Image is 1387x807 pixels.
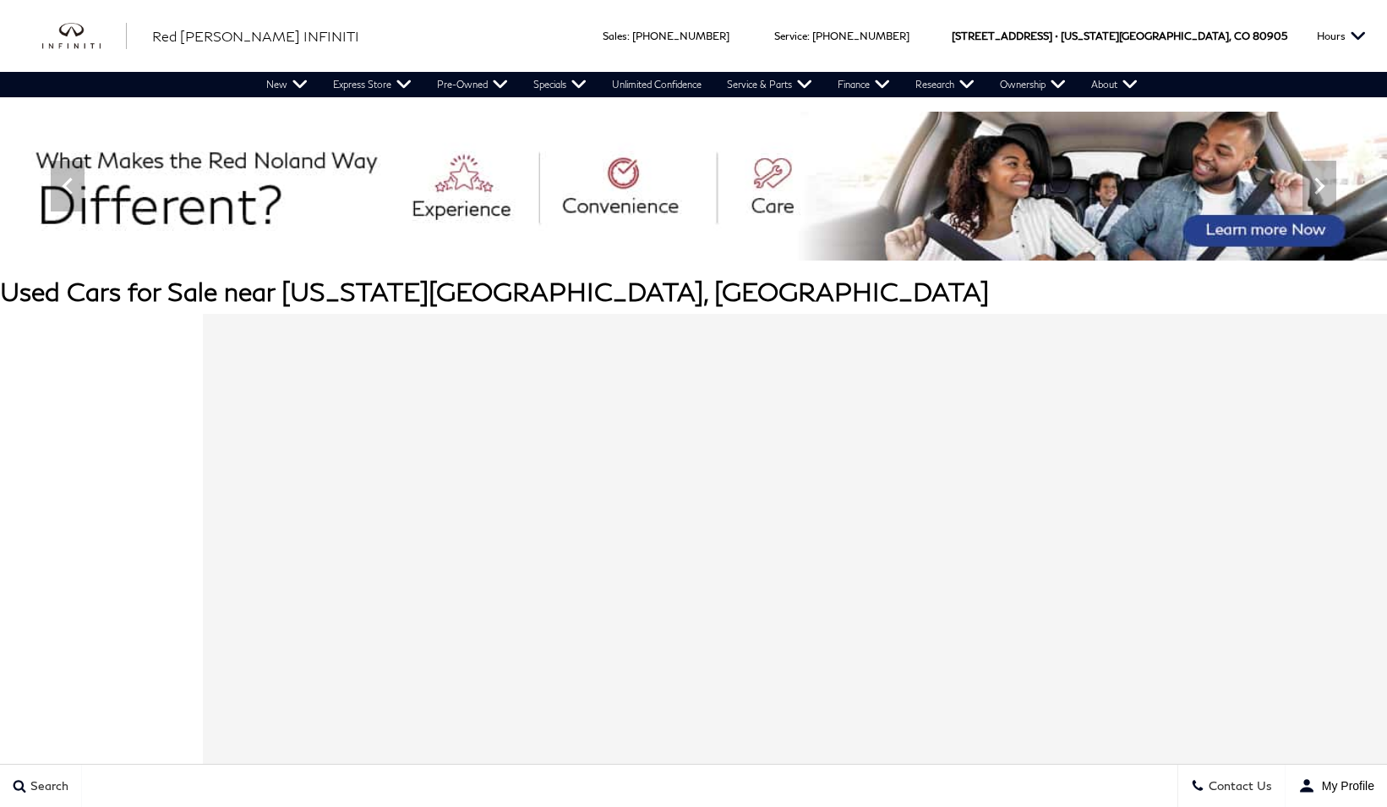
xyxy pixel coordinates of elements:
a: [PHONE_NUMBER] [632,30,729,42]
span: : [807,30,810,42]
a: Research [903,72,987,97]
a: About [1078,72,1150,97]
a: Finance [825,72,903,97]
img: INFINITI [42,23,127,50]
a: New [254,72,320,97]
span: : [627,30,630,42]
a: infiniti [42,23,127,50]
span: Red [PERSON_NAME] INFINITI [152,28,359,44]
span: My Profile [1315,779,1374,793]
span: Contact Us [1204,779,1272,793]
a: Specials [521,72,599,97]
span: Sales [603,30,627,42]
a: Service & Parts [714,72,825,97]
a: Pre-Owned [424,72,521,97]
nav: Main Navigation [254,72,1150,97]
a: Unlimited Confidence [599,72,714,97]
a: Red [PERSON_NAME] INFINITI [152,26,359,47]
span: Service [774,30,807,42]
span: Search [26,779,68,793]
button: user-profile-menu [1286,765,1387,807]
a: Ownership [987,72,1078,97]
a: [STREET_ADDRESS] • [US_STATE][GEOGRAPHIC_DATA], CO 80905 [952,30,1287,42]
a: Express Store [320,72,424,97]
a: [PHONE_NUMBER] [812,30,909,42]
